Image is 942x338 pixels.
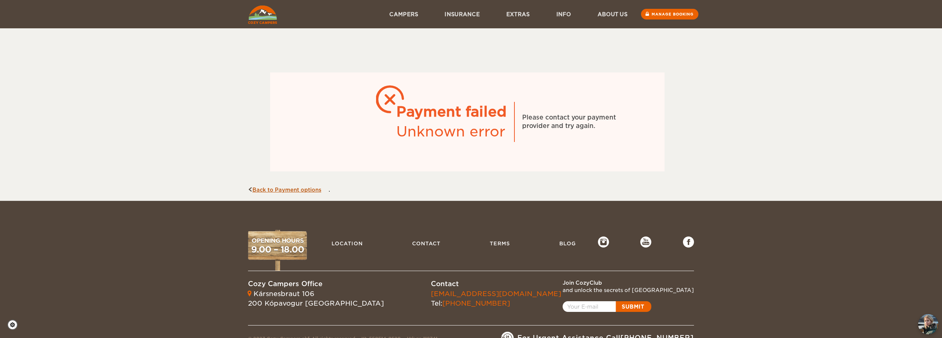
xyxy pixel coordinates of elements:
[563,279,694,287] div: Join CozyClub
[248,279,384,289] div: Cozy Campers Office
[918,314,938,334] img: Freyja at Cozy Campers
[442,299,510,307] a: [PHONE_NUMBER]
[556,236,580,250] a: Blog
[431,289,561,308] div: Tel:
[563,301,651,312] a: Open popup
[396,102,507,122] div: Payment failed
[641,9,698,19] a: Manage booking
[918,314,938,334] button: chat-button
[431,290,561,298] a: [EMAIL_ADDRESS][DOMAIN_NAME]
[522,113,633,131] div: Please contact your payment provider and try again.
[248,289,384,308] div: Kársnesbraut 106 200 Kópavogur [GEOGRAPHIC_DATA]
[248,187,321,193] a: Back to Payment options
[486,236,514,250] a: Terms
[328,236,366,250] a: Location
[248,6,277,24] img: Cozy Campers
[431,279,561,289] div: Contact
[563,287,694,294] div: and unlock the secrets of [GEOGRAPHIC_DATA]
[396,122,507,142] div: Unknown error
[7,320,22,330] a: Cookie settings
[248,36,687,193] div: .
[408,236,444,250] a: Contact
